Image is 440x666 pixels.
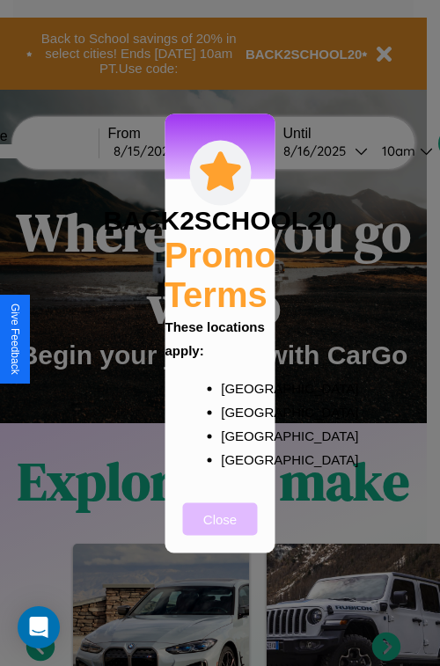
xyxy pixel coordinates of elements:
[165,235,276,314] h2: Promo Terms
[9,304,21,375] div: Give Feedback
[221,447,254,471] p: [GEOGRAPHIC_DATA]
[221,423,254,447] p: [GEOGRAPHIC_DATA]
[221,376,254,399] p: [GEOGRAPHIC_DATA]
[103,205,336,235] h3: BACK2SCHOOL20
[18,606,60,648] div: Open Intercom Messenger
[183,502,258,535] button: Close
[165,318,265,357] b: These locations apply:
[221,399,254,423] p: [GEOGRAPHIC_DATA]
